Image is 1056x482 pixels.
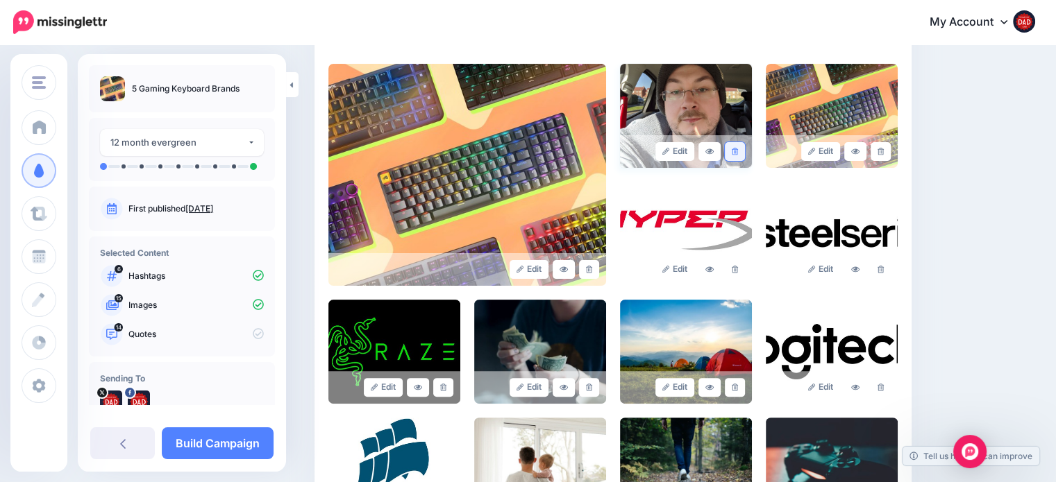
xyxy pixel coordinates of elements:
a: Edit [364,378,403,397]
span: 6 [115,265,123,273]
a: Edit [655,378,695,397]
img: Q8V6-PcX-64924.png [100,390,122,413]
p: Images [128,299,264,311]
div: Open Intercom Messenger [953,435,987,468]
p: Quotes [128,328,264,341]
a: Edit [801,142,841,161]
img: f1f80764a2a3d0168315938dd5f293e0_large.jpg [766,300,898,404]
span: 15 [115,294,123,302]
a: [DATE] [185,203,213,214]
a: Edit [801,378,841,397]
div: 12 month evergreen [110,135,247,150]
img: 23f083ede0f43ce6bac6e6b1967eaac9_large.jpg [620,182,752,286]
a: My Account [916,6,1035,40]
a: Edit [655,260,695,279]
img: 3f06ebcfcdc39b0eceab209082911026_large.jpg [620,300,752,404]
a: Edit [510,378,549,397]
img: e864fb5161a858b9c601bba1bdcf7ba9_large.jpg [474,300,606,404]
img: Missinglettr [13,10,107,34]
img: 08b44e35e7b719324b406fce6ed0f505_large.jpg [620,64,752,168]
p: First published [128,203,264,215]
img: a4db7d8c12e182b698a34d0785a4f639_large.jpg [328,300,460,404]
img: 41dca7019b7fb37210ab2027c36d7299_large.jpg [766,64,898,168]
h4: Selected Content [100,248,264,258]
p: 5 Gaming Keyboard Brands [132,82,240,96]
a: Edit [801,260,841,279]
a: Edit [510,260,549,279]
img: 095c2c1f8de27e948099c814fb222642_large.jpg [766,182,898,286]
img: 0edf154cd98848248f028535dd5187c8_thumb.jpg [100,76,125,101]
img: 0edf154cd98848248f028535dd5187c8_large.jpg [328,64,606,286]
img: 53574234_369704747218823_3569616017707499520_n-bsa114212.png [128,390,150,413]
button: 12 month evergreen [100,129,264,156]
img: menu.png [32,76,46,89]
span: 14 [115,323,124,332]
h4: Sending To [100,373,264,384]
a: Edit [655,142,695,161]
p: Hashtags [128,270,264,282]
a: Tell us how we can improve [903,447,1039,465]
